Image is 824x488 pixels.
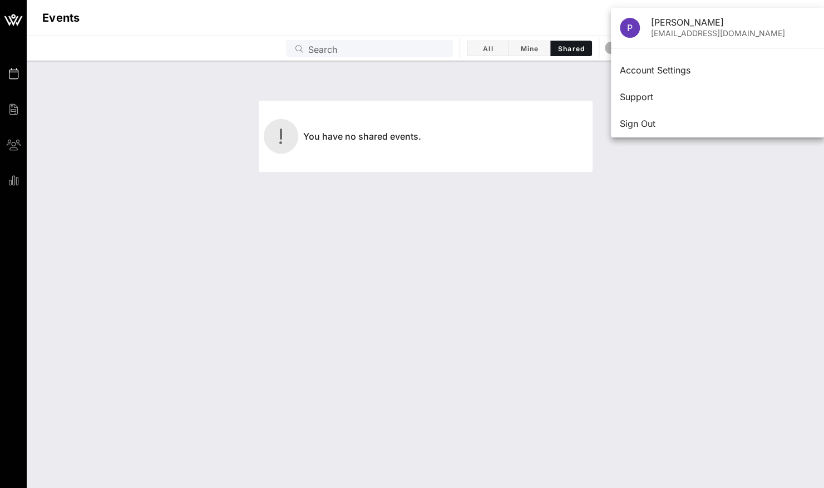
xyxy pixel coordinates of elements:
div: Support [620,92,815,102]
div: [EMAIL_ADDRESS][DOMAIN_NAME] [651,29,815,38]
div: [PERSON_NAME] [651,17,815,28]
button: Mine [509,41,550,56]
button: All [467,41,509,56]
span: You have no shared events. [303,131,421,142]
span: All [474,45,501,53]
button: Show Archived [606,38,706,58]
span: Show Archived [606,42,705,55]
div: Sign Out [620,119,815,129]
span: P [627,22,633,33]
span: Mine [515,45,543,53]
button: Shared [550,41,592,56]
div: Account Settings [620,65,815,76]
span: Shared [557,45,585,53]
h1: Events [42,9,80,27]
